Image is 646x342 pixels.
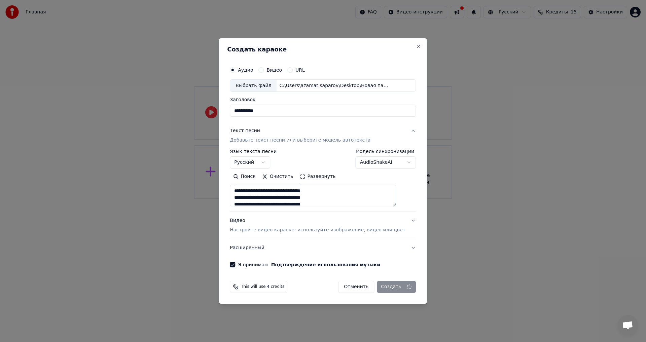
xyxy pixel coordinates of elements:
[266,68,282,72] label: Видео
[241,284,284,290] span: This will use 4 credits
[230,80,277,92] div: Выбрать файл
[230,172,259,182] button: Поиск
[230,227,405,233] p: Настройте видео караоке: используйте изображение, видео или цвет
[230,128,260,135] div: Текст песни
[227,46,419,52] h2: Создать караоке
[230,98,416,102] label: Заголовок
[230,137,370,144] p: Добавьте текст песни или выберите модель автотекста
[338,281,374,293] button: Отменить
[238,262,380,267] label: Я принимаю
[295,68,305,72] label: URL
[271,262,380,267] button: Я принимаю
[238,68,253,72] label: Аудио
[230,212,416,239] button: ВидеоНастройте видео караоке: используйте изображение, видео или цвет
[230,239,416,257] button: Расширенный
[356,149,416,154] label: Модель синхронизации
[230,122,416,149] button: Текст песниДобавьте текст песни или выберите модель автотекста
[230,149,416,212] div: Текст песниДобавьте текст песни или выберите модель автотекста
[259,172,297,182] button: Очистить
[230,218,405,234] div: Видео
[230,149,277,154] label: Язык текста песни
[296,172,339,182] button: Развернуть
[277,82,391,89] div: C:\Users\azamat.saparov\Desktop\Новая папка (8)\SD_single_2.mp3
